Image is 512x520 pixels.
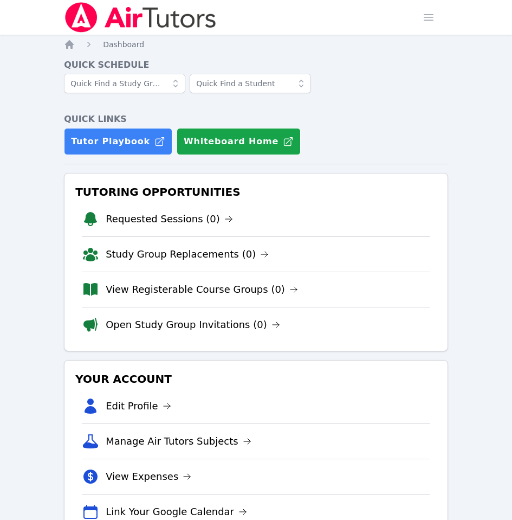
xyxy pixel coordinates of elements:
[177,128,301,155] button: Whiteboard Home
[106,211,233,227] a: Requested Sessions (0)
[64,128,172,155] a: Tutor Playbook
[64,39,448,50] nav: Breadcrumb
[190,74,311,93] input: Quick Find a Student
[106,399,171,414] a: Edit Profile
[64,2,217,33] img: Air Tutors
[106,469,191,484] a: View Expenses
[106,247,269,262] a: Study Group Replacements (0)
[103,39,144,50] a: Dashboard
[73,369,439,389] h3: Your Account
[106,282,298,297] a: View Registerable Course Groups (0)
[106,434,251,449] a: Manage Air Tutors Subjects
[106,504,247,519] a: Link Your Google Calendar
[106,317,280,332] a: Open Study Group Invitations (0)
[64,113,448,126] h4: Quick Links
[103,40,144,49] span: Dashboard
[64,74,185,93] input: Quick Find a Study Group
[73,182,439,202] h3: Tutoring Opportunities
[64,59,448,72] h4: Quick Schedule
